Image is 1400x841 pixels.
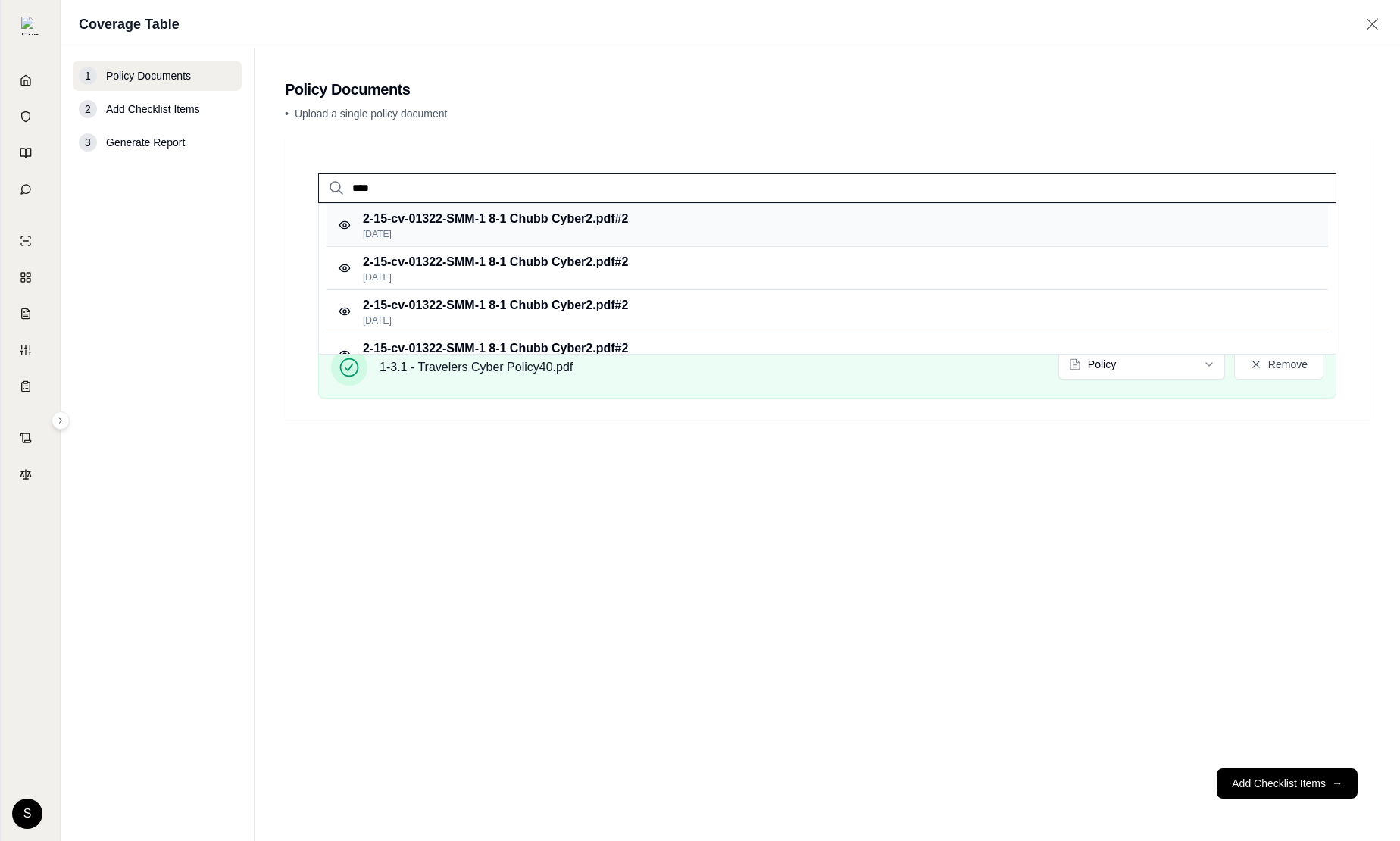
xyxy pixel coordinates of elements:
[21,17,39,35] img: Expand sidebar
[106,68,191,83] span: Policy Documents
[363,296,628,314] p: 2-15-cv-01322-SMM-1 8-1 Chubb Cyber2.pdf #2
[10,421,51,455] a: Contract Analysis
[380,358,573,377] span: 1-3.1 - Travelers Cyber Policy40.pdf
[79,100,97,118] div: 2
[363,271,628,283] p: [DATE]
[363,253,628,271] p: 2-15-cv-01322-SMM-1 8-1 Chubb Cyber2.pdf #2
[1217,768,1358,799] button: Add Checklist Items→
[363,339,628,358] p: 2-15-cv-01322-SMM-1 8-1 Chubb Cyber2.pdf #2
[10,100,51,133] a: Documents Vault
[285,108,289,120] span: •
[106,102,200,117] span: Add Checklist Items
[79,14,180,35] h1: Coverage Table
[106,135,185,150] span: Generate Report
[52,411,70,430] button: Expand sidebar
[295,108,448,120] span: Upload a single policy document
[10,136,51,170] a: Prompt Library
[79,67,97,85] div: 1
[15,11,45,41] button: Expand sidebar
[10,458,51,491] a: Legal Search Engine
[10,224,51,258] a: Single Policy
[10,333,51,367] a: Custom Report
[12,799,42,829] div: S
[363,314,628,327] p: [DATE]
[10,64,51,97] a: Home
[1332,776,1342,791] span: →
[363,210,628,228] p: 2-15-cv-01322-SMM-1 8-1 Chubb Cyber2.pdf #2
[363,228,628,240] p: [DATE]
[285,79,1370,100] h2: Policy Documents
[10,261,51,294] a: Policy Comparisons
[79,133,97,152] div: 3
[10,173,51,206] a: Chat
[10,297,51,330] a: Claim Coverage
[10,370,51,403] a: Coverage Table
[1234,349,1323,380] button: Remove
